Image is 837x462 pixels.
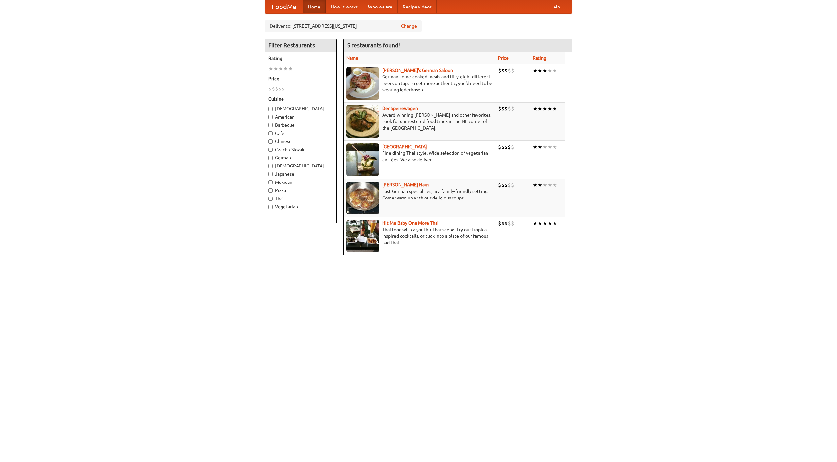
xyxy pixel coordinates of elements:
li: ★ [283,65,288,72]
li: ★ [533,143,538,151]
li: $ [504,182,508,189]
li: ★ [538,220,542,227]
label: [DEMOGRAPHIC_DATA] [268,163,333,169]
li: ★ [547,143,552,151]
h4: Filter Restaurants [265,39,336,52]
li: ★ [538,67,542,74]
label: [DEMOGRAPHIC_DATA] [268,105,333,112]
li: $ [282,85,285,92]
li: $ [498,143,501,151]
p: East German specialties, in a family-friendly setting. Come warm up with our delicious soups. [346,188,493,201]
li: ★ [542,67,547,74]
label: Chinese [268,138,333,145]
li: $ [504,67,508,74]
input: Pizza [268,188,273,193]
li: ★ [552,220,557,227]
li: $ [501,182,504,189]
input: Cafe [268,131,273,135]
li: $ [511,67,514,74]
li: $ [501,143,504,151]
label: American [268,114,333,120]
label: Cafe [268,130,333,136]
a: FoodMe [265,0,303,13]
h5: Price [268,75,333,82]
a: [PERSON_NAME] Haus [382,182,429,187]
li: ★ [552,105,557,112]
input: Chinese [268,139,273,144]
li: ★ [533,105,538,112]
img: satay.jpg [346,143,379,176]
li: $ [511,143,514,151]
a: Name [346,56,358,61]
b: [PERSON_NAME]'s German Saloon [382,68,453,73]
li: ★ [542,220,547,227]
h5: Cuisine [268,96,333,102]
li: ★ [538,143,542,151]
li: $ [508,105,511,112]
a: [GEOGRAPHIC_DATA] [382,144,427,149]
input: [DEMOGRAPHIC_DATA] [268,107,273,111]
li: ★ [288,65,293,72]
li: ★ [552,182,557,189]
label: Pizza [268,187,333,194]
a: Help [545,0,565,13]
li: $ [498,220,501,227]
li: $ [275,85,278,92]
li: $ [498,67,501,74]
li: $ [498,105,501,112]
img: speisewagen.jpg [346,105,379,138]
p: Fine dining Thai-style. Wide selection of vegetarian entrées. We also deliver. [346,150,493,163]
li: ★ [547,67,552,74]
input: Vegetarian [268,205,273,209]
li: $ [498,182,501,189]
label: Barbecue [268,122,333,128]
p: Thai food with a youthful bar scene. Try our tropical inspired cocktails, or tuck into a plate of... [346,226,493,246]
p: Award-winning [PERSON_NAME] and other favorites. Look for our restored food truck in the NE corne... [346,112,493,131]
input: Mexican [268,180,273,184]
label: Japanese [268,171,333,177]
li: $ [504,143,508,151]
li: $ [508,182,511,189]
ng-pluralize: 5 restaurants found! [347,42,400,48]
li: ★ [533,182,538,189]
li: ★ [268,65,273,72]
li: ★ [278,65,283,72]
li: $ [508,67,511,74]
input: American [268,115,273,119]
label: Vegetarian [268,203,333,210]
li: $ [268,85,272,92]
a: Home [303,0,326,13]
li: ★ [552,143,557,151]
a: Change [401,23,417,29]
a: How it works [326,0,363,13]
li: ★ [538,105,542,112]
a: Who we are [363,0,398,13]
input: [DEMOGRAPHIC_DATA] [268,164,273,168]
input: Japanese [268,172,273,176]
li: $ [272,85,275,92]
li: ★ [542,143,547,151]
label: Thai [268,195,333,202]
a: Hit Me Baby One More Thai [382,220,439,226]
li: $ [511,105,514,112]
li: $ [501,67,504,74]
li: ★ [533,67,538,74]
li: $ [501,105,504,112]
label: Mexican [268,179,333,185]
a: Der Speisewagen [382,106,418,111]
li: ★ [547,182,552,189]
li: ★ [538,182,542,189]
a: Recipe videos [398,0,437,13]
img: kohlhaus.jpg [346,182,379,214]
label: Czech / Slovak [268,146,333,153]
li: $ [278,85,282,92]
input: Czech / Slovak [268,148,273,152]
p: German home-cooked meals and fifty-eight different beers on tap. To get more authentic, you'd nee... [346,73,493,93]
input: Barbecue [268,123,273,127]
li: $ [504,105,508,112]
img: esthers.jpg [346,67,379,100]
li: ★ [542,105,547,112]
